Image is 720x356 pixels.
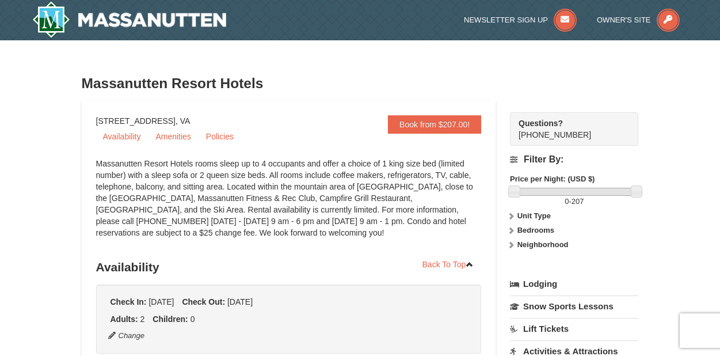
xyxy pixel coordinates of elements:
span: 207 [572,197,584,206]
a: Policies [199,128,241,145]
h3: Availability [96,256,482,279]
a: Snow Sports Lessons [510,296,638,317]
a: Availability [96,128,148,145]
strong: Unit Type [517,211,551,220]
a: Massanutten Resort [32,1,227,38]
span: 0 [191,315,195,324]
h3: Massanutten Resort Hotels [82,72,639,95]
a: Book from $207.00! [388,115,481,134]
strong: Adults: [111,315,138,324]
button: Change [108,330,146,342]
label: - [510,196,638,207]
a: Owner's Site [597,16,680,24]
img: Massanutten Resort Logo [32,1,227,38]
a: Newsletter Sign Up [464,16,577,24]
a: Lodging [510,274,638,294]
a: Amenities [148,128,197,145]
div: Massanutten Resort Hotels rooms sleep up to 4 occupants and offer a choice of 1 king size bed (li... [96,158,482,250]
strong: Questions? [519,119,563,128]
span: 2 [140,315,145,324]
strong: Neighborhood [517,240,569,249]
strong: Price per Night: (USD $) [510,175,595,183]
span: [DATE] [148,297,174,306]
strong: Check In: [111,297,147,306]
a: Back To Top [415,256,482,273]
span: Owner's Site [597,16,651,24]
a: Lift Tickets [510,318,638,339]
span: [DATE] [227,297,253,306]
span: [PHONE_NUMBER] [519,118,618,139]
span: Newsletter Sign Up [464,16,548,24]
strong: Check Out: [182,297,225,306]
h4: Filter By: [510,154,638,165]
span: 0 [565,197,569,206]
strong: Children: [153,315,188,324]
strong: Bedrooms [517,226,554,234]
